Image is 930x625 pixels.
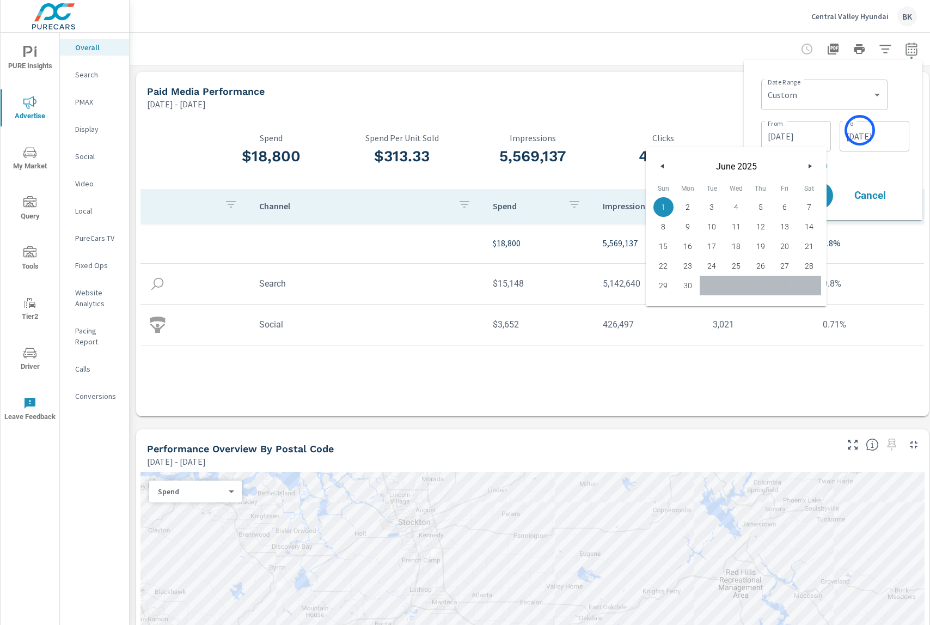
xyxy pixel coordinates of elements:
span: 30 [683,276,692,295]
span: Tools [4,246,56,273]
span: Tier2 [4,296,56,323]
span: Fri [773,180,797,197]
span: Select a preset date range to save this widget [883,436,901,453]
span: 18 [732,236,741,256]
span: 25 [732,256,741,276]
button: 27 [773,256,797,276]
button: 7 [797,197,821,217]
div: Website Analytics [60,284,129,312]
div: Spend [149,487,233,497]
p: Conversions [75,391,120,402]
span: 10 [707,217,716,236]
h5: Paid Media Performance [147,86,265,97]
span: 1 [661,197,665,217]
span: Sun [651,180,676,197]
button: 3 [700,197,724,217]
span: 23 [683,256,692,276]
span: Wed [724,180,749,197]
button: 4 [724,197,749,217]
div: nav menu [1,33,59,434]
p: Central Valley Hyundai [811,11,889,21]
span: 16 [683,236,692,256]
div: Social [60,148,129,165]
button: 6 [773,197,797,217]
button: 21 [797,236,821,256]
td: 3,021 [704,311,814,338]
span: 29 [659,276,668,295]
button: 15 [651,236,676,256]
span: 11 [732,217,741,236]
button: 22 [651,256,676,276]
td: 0.71% [814,311,924,338]
button: 11 [724,217,749,236]
span: 15 [659,236,668,256]
p: Display [75,124,120,135]
p: [DATE] - [DATE] [147,455,206,468]
span: 6 [782,197,787,217]
img: icon-social.svg [149,317,166,333]
p: Search [75,69,120,80]
span: 5 [758,197,763,217]
span: 3 [709,197,714,217]
button: 28 [797,256,821,276]
span: 28 [805,256,813,276]
button: 1 [651,197,676,217]
button: 23 [676,256,700,276]
div: Video [60,175,129,192]
img: icon-search.svg [149,276,166,292]
button: 2 [676,197,700,217]
span: 19 [756,236,765,256]
span: 9 [686,217,690,236]
td: $15,148 [484,270,594,298]
span: Cancel [848,191,892,201]
span: My Market [4,146,56,173]
span: PURE Insights [4,46,56,72]
span: June 2025 [671,161,801,172]
button: 14 [797,217,821,236]
button: "Export Report to PDF" [822,38,844,60]
span: Leave Feedback [4,397,56,423]
div: Calls [60,361,129,377]
button: Print Report [848,38,870,60]
p: Clicks [598,133,729,143]
h3: 5,569,137 [467,147,598,166]
p: Social [75,151,120,162]
p: Spend [206,133,336,143]
td: Search [250,270,484,298]
span: 13 [780,217,789,236]
p: CTR [729,133,859,143]
div: Fixed Ops [60,257,129,274]
p: 0.8% [823,236,915,250]
p: Spend [158,487,224,496]
p: PureCars TV [75,233,120,244]
td: 5,142,640 [594,270,704,298]
p: [DATE] - [DATE] [147,98,206,111]
p: Spend Per Unit Sold [336,133,467,143]
div: Display [60,121,129,137]
p: Calls [75,363,120,374]
span: Advertise [4,96,56,123]
td: 0.8% [814,270,924,298]
button: 20 [773,236,797,256]
button: 16 [676,236,700,256]
button: 12 [748,217,773,236]
div: PureCars TV [60,230,129,246]
h5: Performance Overview By Postal Code [147,443,334,454]
span: 27 [780,256,789,276]
div: Local [60,203,129,219]
p: Video [75,178,120,189]
h3: 44,418 [598,147,729,166]
span: 4 [734,197,738,217]
div: Search [60,66,129,83]
p: PMAX [75,96,120,107]
h3: $18,800 [206,147,336,166]
button: 24 [700,256,724,276]
span: 26 [756,256,765,276]
span: Query [4,196,56,223]
p: Website Analytics [75,287,120,309]
span: Thu [748,180,773,197]
div: Conversions [60,388,129,404]
p: Overall [75,42,120,53]
button: 25 [724,256,749,276]
span: 14 [805,217,813,236]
